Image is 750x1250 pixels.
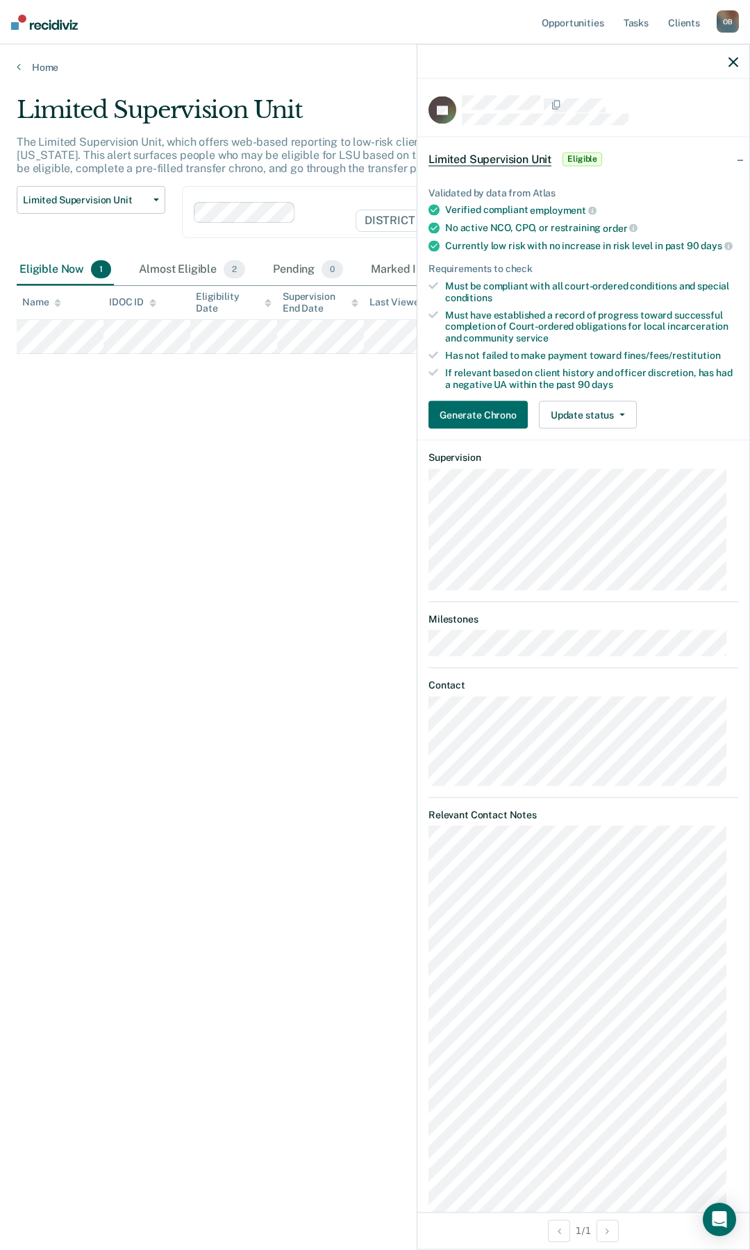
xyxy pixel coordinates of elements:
[283,291,358,314] div: Supervision End Date
[592,378,612,389] span: days
[428,401,533,429] a: Generate Chrono
[368,255,495,285] div: Marked Ineligible
[516,332,549,344] span: service
[445,204,738,217] div: Verified compliant
[356,210,605,232] span: DISTRICT OFFICE 4, [GEOGRAPHIC_DATA]
[428,187,738,199] div: Validated by data from Atlas
[562,152,602,166] span: Eligible
[17,61,733,74] a: Home
[109,296,156,308] div: IDOC ID
[624,350,721,361] span: fines/fees/restitution
[322,260,343,278] span: 0
[445,309,738,344] div: Must have established a record of progress toward successful completion of Court-ordered obligati...
[445,366,738,390] div: If relevant based on client history and officer discretion, has had a negative UA within the past 90
[428,401,528,429] button: Generate Chrono
[445,280,738,304] div: Must be compliant with all court-ordered conditions and special conditions
[224,260,245,278] span: 2
[417,1212,749,1249] div: 1 / 1
[539,401,637,429] button: Update status
[270,255,346,285] div: Pending
[717,10,739,33] div: O B
[428,452,738,464] dt: Supervision
[17,255,114,285] div: Eligible Now
[428,263,738,275] div: Requirements to check
[417,137,749,181] div: Limited Supervision UnitEligible
[23,194,148,206] span: Limited Supervision Unit
[703,1203,736,1236] div: Open Intercom Messenger
[428,152,551,166] span: Limited Supervision Unit
[428,613,738,625] dt: Milestones
[91,260,111,278] span: 1
[701,240,732,251] span: days
[11,15,78,30] img: Recidiviz
[428,679,738,691] dt: Contact
[17,96,692,135] div: Limited Supervision Unit
[548,1219,570,1242] button: Previous Opportunity
[445,222,738,235] div: No active NCO, CPO, or restraining
[136,255,248,285] div: Almost Eligible
[530,205,596,216] span: employment
[17,135,683,175] p: The Limited Supervision Unit, which offers web-based reporting to low-risk clients, is the lowest...
[428,809,738,820] dt: Relevant Contact Notes
[445,350,738,362] div: Has not failed to make payment toward
[369,296,437,308] div: Last Viewed
[597,1219,619,1242] button: Next Opportunity
[603,222,637,233] span: order
[22,296,61,308] div: Name
[196,291,272,314] div: Eligibility Date
[445,239,738,252] div: Currently low risk with no increase in risk level in past 90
